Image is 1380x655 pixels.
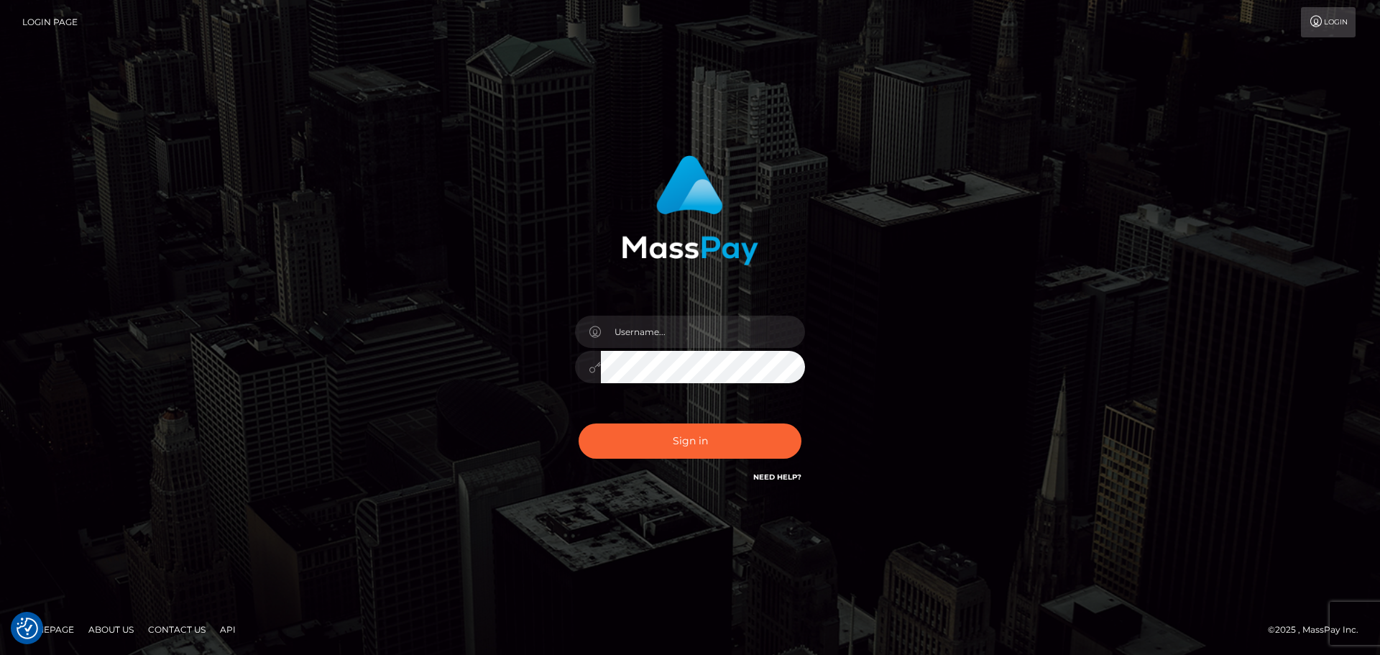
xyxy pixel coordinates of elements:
[83,618,139,641] a: About Us
[17,618,38,639] img: Revisit consent button
[1301,7,1356,37] a: Login
[1268,622,1369,638] div: © 2025 , MassPay Inc.
[601,316,805,348] input: Username...
[142,618,211,641] a: Contact Us
[17,618,38,639] button: Consent Preferences
[22,7,78,37] a: Login Page
[753,472,801,482] a: Need Help?
[214,618,241,641] a: API
[16,618,80,641] a: Homepage
[579,423,801,459] button: Sign in
[622,155,758,265] img: MassPay Login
